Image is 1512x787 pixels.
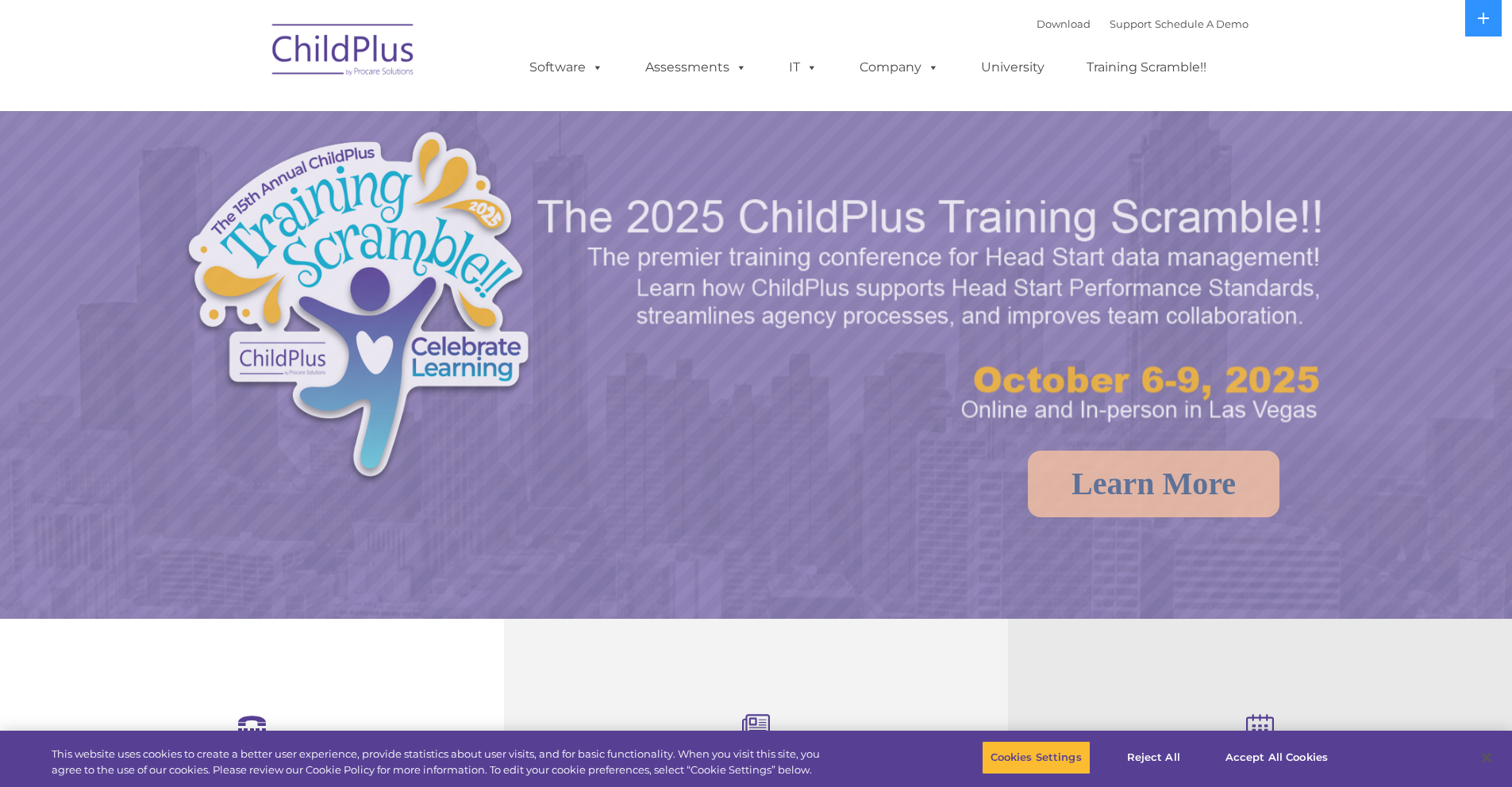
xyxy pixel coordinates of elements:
[1217,741,1337,774] button: Accept All Cookies
[844,52,955,83] a: Company
[982,741,1091,774] button: Cookies Settings
[773,52,833,83] a: IT
[52,747,832,777] div: This website uses cookies to create a better user experience, provide statistics about user visit...
[1037,17,1248,30] font: |
[1028,451,1279,517] a: Learn More
[1155,17,1248,30] a: Schedule A Demo
[514,52,619,83] a: Software
[1104,741,1203,774] button: Reject All
[1110,17,1152,30] a: Support
[1037,17,1091,30] a: Download
[264,13,423,92] img: ChildPlus by Procare Solutions
[965,52,1060,83] a: University
[1469,740,1504,775] button: Close
[629,52,763,83] a: Assessments
[1071,52,1222,83] a: Training Scramble!!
